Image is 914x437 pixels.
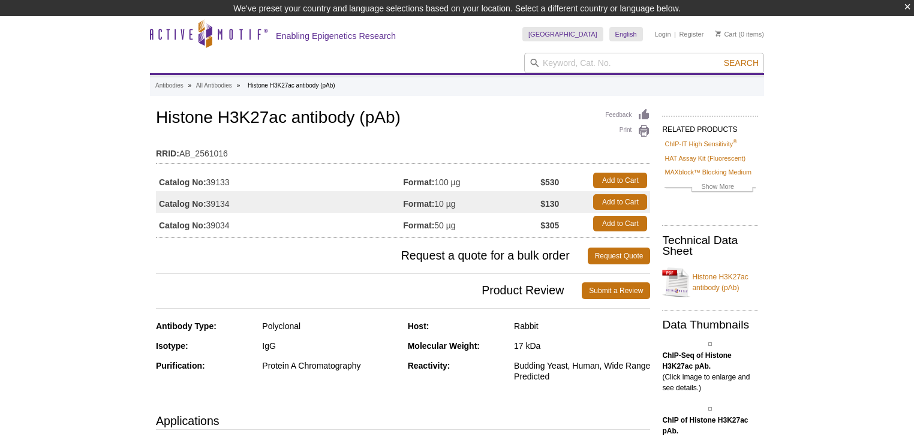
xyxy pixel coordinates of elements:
[155,80,184,91] a: Antibodies
[156,341,188,351] strong: Isotype:
[156,248,588,264] span: Request a quote for a bulk order
[156,141,650,160] td: AB_2561016
[514,360,650,382] div: Budding Yeast, Human, Wide Range Predicted
[540,177,559,188] strong: $530
[588,248,651,264] a: Request Quote
[708,407,712,411] img: Histone H3K27ac antibody (pAb) tested by ChIP.
[159,220,206,231] strong: Catalog No:
[609,27,643,41] a: English
[156,361,205,370] strong: Purification:
[662,320,758,330] h2: Data Thumbnails
[408,341,480,351] strong: Molecular Weight:
[237,82,240,89] li: »
[662,264,758,300] a: Histone H3K27ac antibody (pAb)
[248,82,335,89] li: Histone H3K27ac antibody (pAb)
[593,216,647,231] a: Add to Cart
[662,416,748,435] b: ChIP of Histone H3K27ac pAb.
[665,153,745,164] a: HAT Assay Kit (Fluorescent)
[605,125,650,138] a: Print
[403,220,434,231] strong: Format:
[514,340,650,351] div: 17 kDa
[524,53,764,73] input: Keyword, Cat. No.
[159,177,206,188] strong: Catalog No:
[715,30,736,38] a: Cart
[715,27,764,41] li: (0 items)
[662,116,758,137] h2: RELATED PRODUCTS
[724,58,759,68] span: Search
[708,342,712,346] img: Histone H3K27ac antibody (pAb) tested by ChIP-Seq.
[156,148,179,159] strong: RRID:
[403,213,540,234] td: 50 µg
[408,361,450,370] strong: Reactivity:
[403,170,540,191] td: 100 µg
[156,213,403,234] td: 39034
[156,282,582,299] span: Product Review
[403,191,540,213] td: 10 µg
[720,58,762,68] button: Search
[403,177,434,188] strong: Format:
[593,173,647,188] a: Add to Cart
[156,321,217,331] strong: Antibody Type:
[262,340,398,351] div: IgG
[655,30,671,38] a: Login
[662,351,731,370] b: ChIP-Seq of Histone H3K27ac pAb.
[593,194,647,210] a: Add to Cart
[276,31,396,41] h2: Enabling Epigenetics Research
[540,198,559,209] strong: $130
[156,109,650,129] h1: Histone H3K27ac antibody (pAb)
[665,138,736,149] a: ChIP-IT High Sensitivity®
[715,31,721,37] img: Your Cart
[403,198,434,209] strong: Format:
[605,109,650,122] a: Feedback
[408,321,429,331] strong: Host:
[196,80,232,91] a: All Antibodies
[662,350,758,393] p: (Click image to enlarge and see details.)
[522,27,603,41] a: [GEOGRAPHIC_DATA]
[156,191,403,213] td: 39134
[582,282,650,299] a: Submit a Review
[159,198,206,209] strong: Catalog No:
[188,82,191,89] li: »
[679,30,703,38] a: Register
[733,139,737,145] sup: ®
[514,321,650,331] div: Rabbit
[665,181,756,195] a: Show More
[262,321,398,331] div: Polyclonal
[156,412,650,430] h3: Applications
[665,167,751,177] a: MAXblock™ Blocking Medium
[156,170,403,191] td: 39133
[262,360,398,371] div: Protein A Chromatography
[674,27,676,41] li: |
[662,235,758,257] h2: Technical Data Sheet
[540,220,559,231] strong: $305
